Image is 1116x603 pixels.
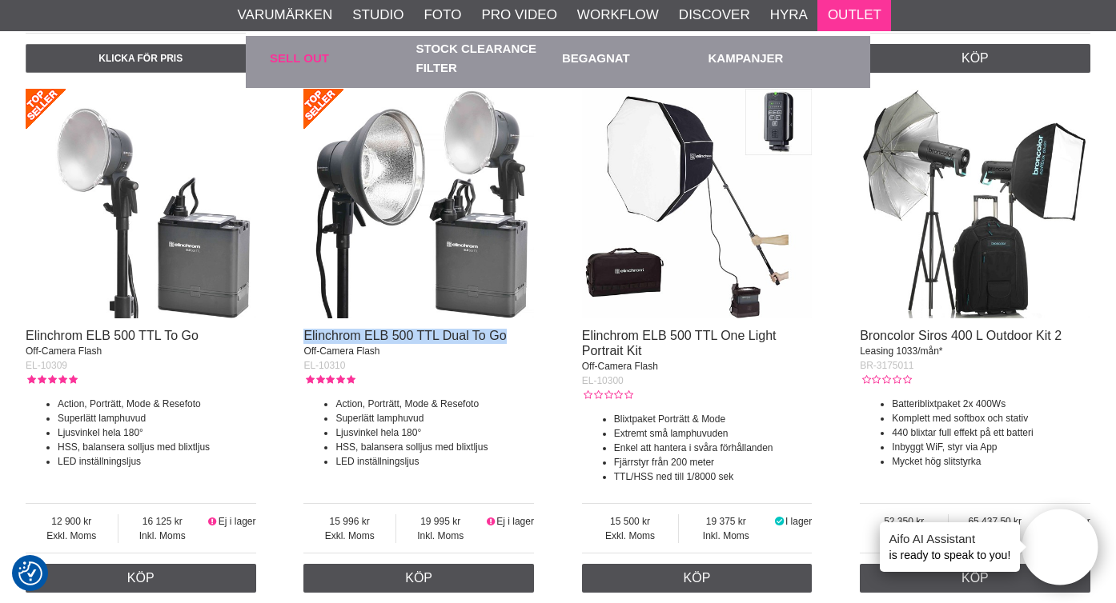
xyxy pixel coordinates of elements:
[582,529,679,543] span: Exkl. Moms
[207,516,219,527] i: Ej i lager
[860,529,948,543] span: Exkl. Moms
[303,89,534,319] img: Elinchrom ELB 500 TTL Dual To Go
[303,564,534,593] a: Köp
[860,89,1090,319] img: Broncolor Siros 400 L Outdoor Kit 2
[303,529,395,543] span: Exkl. Moms
[892,397,1090,411] li: Batteriblixtpaket 2x 400Ws
[614,455,813,469] li: Fjärrstyr från 200 meter
[219,516,256,527] span: Ej i lager
[26,345,102,357] span: Off-Camera Flash
[481,5,556,26] a: Pro Video
[335,397,534,411] li: Action, Porträtt, Mode & Resefoto
[892,425,1090,440] li: 440 blixtar full effekt på ett batteri
[773,516,785,527] i: I lager
[58,425,256,440] li: Ljusvinkel hela 180°
[785,516,812,527] span: I lager
[880,522,1021,572] div: is ready to speak to you!
[26,89,256,319] img: Elinchrom ELB 500 TTL To Go
[26,360,67,371] span: EL-10309
[58,397,256,411] li: Action, Porträtt, Mode & Resefoto
[26,529,118,543] span: Exkl. Moms
[335,425,534,440] li: Ljusvinkel hela 180°
[582,329,777,357] a: Elinchrom ELB 500 TTL One Light Portrait Kit
[484,516,496,527] i: Ej i lager
[26,514,118,529] span: 12 900
[270,36,408,80] a: Sell out
[892,411,1090,425] li: Komplett med softbox och stativ
[396,529,485,543] span: Inkl. Moms
[860,329,1062,342] a: Broncolor Siros 400 L Outdoor Kit 2
[424,5,461,26] a: Foto
[58,440,256,454] li: HSS, balansera solljus med blixtljus
[860,373,911,387] div: Kundbetyg: 0
[860,360,913,371] span: BR-3175011
[335,411,534,425] li: Superlätt lamphuvud
[582,375,624,386] span: EL-10300
[860,564,1090,593] a: Köp
[614,469,813,484] li: TTL/HSS ned till 1/8000 sek
[352,5,403,26] a: Studio
[58,454,256,469] li: LED inställningsljus
[303,329,506,342] a: Elinchrom ELB 500 TTL Dual To Go
[1053,516,1090,527] span: Ej i lager
[582,514,679,529] span: 15 500
[614,426,813,441] li: Extremt små lamphuvuden
[679,529,773,543] span: Inkl. Moms
[892,454,1090,469] li: Mycket hög slitstyrka
[26,44,256,73] a: Klicka för pris
[577,5,659,26] a: Workflow
[335,440,534,454] li: HSS, balansera solljus med blixtljus
[889,530,1011,547] h4: Aifo AI Assistant
[562,36,701,80] a: Begagnat
[892,440,1090,454] li: Inbyggt WiF, styr via App
[679,514,773,529] span: 19 375
[770,5,808,26] a: Hyra
[303,360,345,371] span: EL-10310
[118,514,207,529] span: 16 125
[679,5,750,26] a: Discover
[18,561,42,585] img: Revisit consent button
[18,559,42,588] button: Samtyckesinställningar
[860,514,948,529] span: 52 350
[416,36,555,80] a: Stock Clearance Filter
[614,412,813,426] li: Blixtpaket Porträtt & Mode
[335,454,534,469] li: LED inställningsljus
[118,529,207,543] span: Inkl. Moms
[582,361,658,372] span: Off-Camera Flash
[949,514,1041,529] span: 65 437.50
[303,345,379,357] span: Off-Camera Flash
[303,373,355,387] div: Kundbetyg: 5.00
[582,388,633,402] div: Kundbetyg: 0
[582,89,813,319] img: Elinchrom ELB 500 TTL One Light Portrait Kit
[709,36,847,80] a: Kampanjer
[396,514,485,529] span: 19 995
[860,44,1090,73] a: Köp
[26,329,199,342] a: Elinchrom ELB 500 TTL To Go
[26,564,256,593] a: Köp
[860,345,942,357] span: Leasing 1033/mån*
[614,441,813,455] li: Enkel att hantera i svåra förhållanden
[303,514,395,529] span: 15 996
[26,373,77,387] div: Kundbetyg: 5.00
[582,564,813,593] a: Köp
[496,516,534,527] span: Ej i lager
[238,5,333,26] a: Varumärken
[58,411,256,425] li: Superlätt lamphuvud
[828,5,881,26] a: Outlet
